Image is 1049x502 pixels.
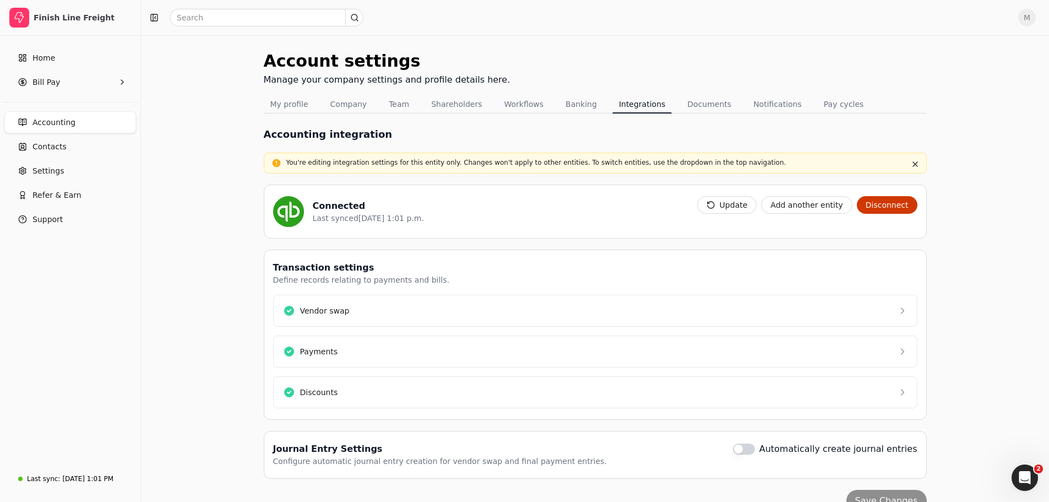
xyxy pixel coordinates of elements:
[761,196,852,214] button: Add another entity
[34,12,131,23] div: Finish Line Freight
[264,95,315,113] button: My profile
[32,117,75,128] span: Accounting
[170,9,363,26] input: Search
[27,474,60,484] div: Last sync:
[4,160,136,182] a: Settings
[62,474,113,484] div: [DATE] 1:01 PM
[817,95,871,113] button: Pay cycles
[4,208,136,230] button: Support
[4,136,136,158] a: Contacts
[300,387,338,398] div: Discounts
[857,196,917,214] button: Disconnect
[612,95,672,113] button: Integrations
[313,199,424,213] div: Connected
[273,261,449,274] div: Transaction settings
[300,346,338,358] div: Payments
[1012,465,1038,491] iframe: Intercom live chat
[264,127,393,142] h1: Accounting integration
[382,95,416,113] button: Team
[264,73,510,87] div: Manage your company settings and profile details here.
[733,444,755,455] button: Automatically create journal entries
[32,77,60,88] span: Bill Pay
[313,213,424,224] div: Last synced [DATE] 1:01 p.m.
[1018,9,1036,26] button: M
[4,71,136,93] button: Bill Pay
[286,158,904,168] p: You're editing integration settings for this entity only. Changes won't apply to other entities. ...
[273,376,917,408] button: Discounts
[32,165,64,177] span: Settings
[681,95,738,113] button: Documents
[32,190,81,201] span: Refer & Earn
[697,196,757,214] button: Update
[324,95,374,113] button: Company
[273,442,607,456] div: Journal Entry Settings
[559,95,604,113] button: Banking
[425,95,488,113] button: Shareholders
[264,95,927,114] nav: Tabs
[32,52,55,64] span: Home
[759,442,917,456] label: Automatically create journal entries
[4,469,136,489] a: Last sync:[DATE] 1:01 PM
[4,111,136,133] a: Accounting
[273,456,607,467] div: Configure automatic journal entry creation for vendor swap and final payment entries.
[273,336,917,368] button: Payments
[264,48,510,73] div: Account settings
[1034,465,1043,473] span: 2
[273,274,449,286] div: Define records relating to payments and bills.
[4,184,136,206] button: Refer & Earn
[273,295,917,327] button: Vendor swap
[747,95,808,113] button: Notifications
[4,47,136,69] a: Home
[300,305,350,317] div: Vendor swap
[497,95,550,113] button: Workflows
[32,214,63,225] span: Support
[32,141,67,153] span: Contacts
